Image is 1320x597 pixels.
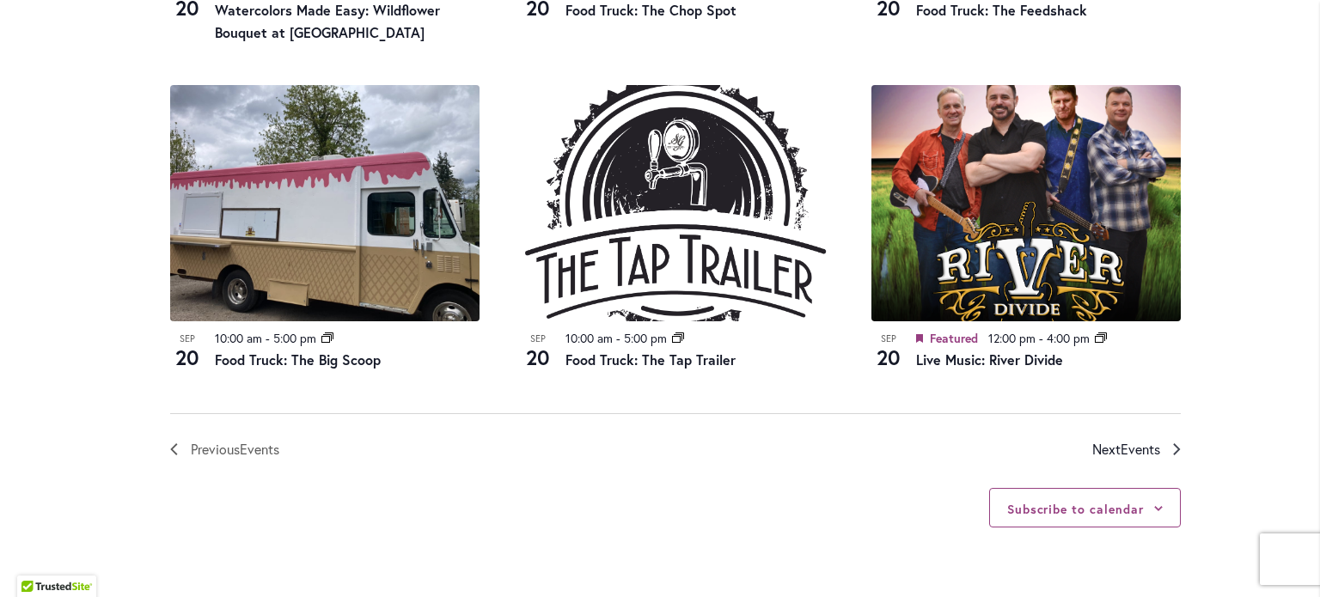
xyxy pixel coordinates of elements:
[1092,438,1181,460] a: Next Events
[565,1,736,19] a: Food Truck: The Chop Spot
[215,1,440,41] a: Watercolors Made Easy: Wildflower Bouquet at [GEOGRAPHIC_DATA]
[521,85,830,321] img: Food Truck: The Tap Trailer
[1007,501,1144,517] button: Subscribe to calendar
[170,85,480,321] img: Food Truck: The Big Scoop
[916,1,1087,19] a: Food Truck: The Feedshack
[191,438,279,460] span: Previous
[170,438,279,460] a: Previous Events
[871,332,906,346] span: Sep
[273,330,316,346] time: 5:00 pm
[871,85,1181,321] img: Live Music: River Divide
[1092,438,1160,460] span: Next
[624,330,667,346] time: 5:00 pm
[916,350,1063,369] a: Live Music: River Divide
[215,330,262,346] time: 10:00 am
[170,332,205,346] span: Sep
[1121,440,1160,458] span: Events
[521,332,555,346] span: Sep
[170,343,205,372] span: 20
[565,330,613,346] time: 10:00 am
[1039,330,1043,346] span: -
[871,343,906,372] span: 20
[916,329,923,349] em: Featured
[1047,330,1090,346] time: 4:00 pm
[930,330,978,346] span: Featured
[240,440,279,458] span: Events
[565,350,736,369] a: Food Truck: The Tap Trailer
[988,330,1036,346] time: 12:00 pm
[616,330,620,346] span: -
[1259,536,1307,584] iframe: Launch Accessibility Center
[266,330,270,346] span: -
[215,350,381,369] a: Food Truck: The Big Scoop
[521,343,555,372] span: 20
